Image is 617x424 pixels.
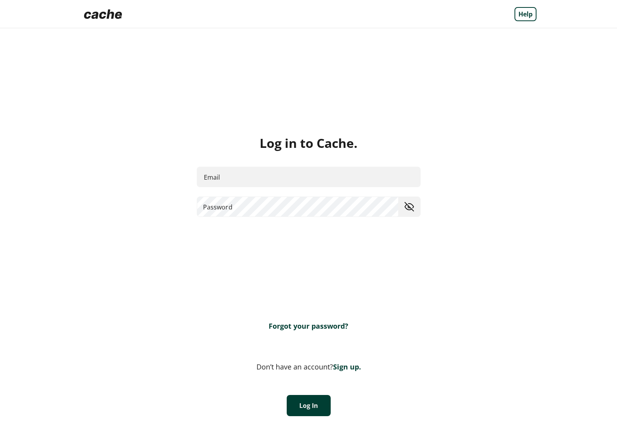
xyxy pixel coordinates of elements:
[514,7,536,21] a: Help
[269,321,348,331] a: Forgot your password?
[81,135,536,151] div: Log in to Cache.
[81,6,125,22] img: Logo
[81,362,536,371] div: Don’t have an account?
[401,199,417,215] button: toggle password visibility
[584,393,609,416] iframe: chat widget
[287,395,331,416] button: Log In
[333,362,361,371] a: Sign up.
